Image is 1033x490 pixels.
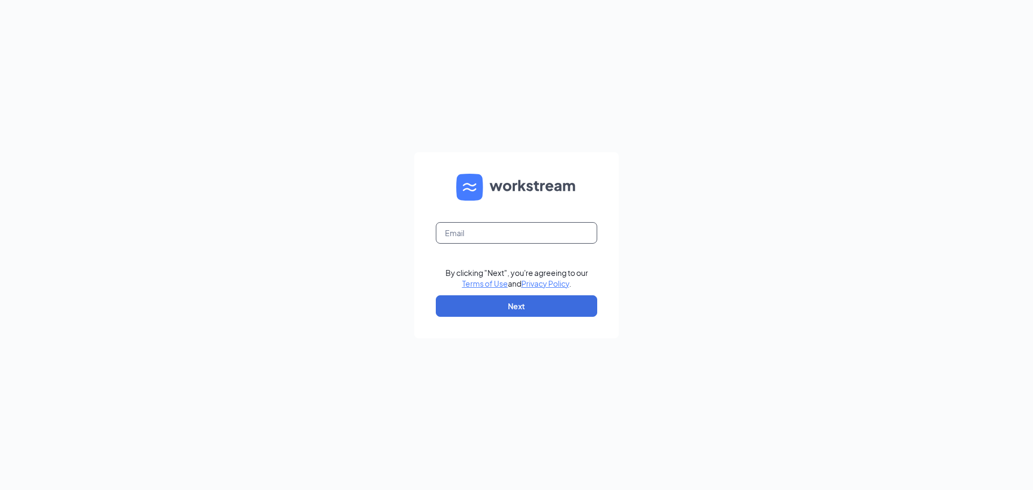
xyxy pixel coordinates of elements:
[436,222,597,244] input: Email
[462,279,508,288] a: Terms of Use
[445,267,588,289] div: By clicking "Next", you're agreeing to our and .
[521,279,569,288] a: Privacy Policy
[436,295,597,317] button: Next
[456,174,577,201] img: WS logo and Workstream text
